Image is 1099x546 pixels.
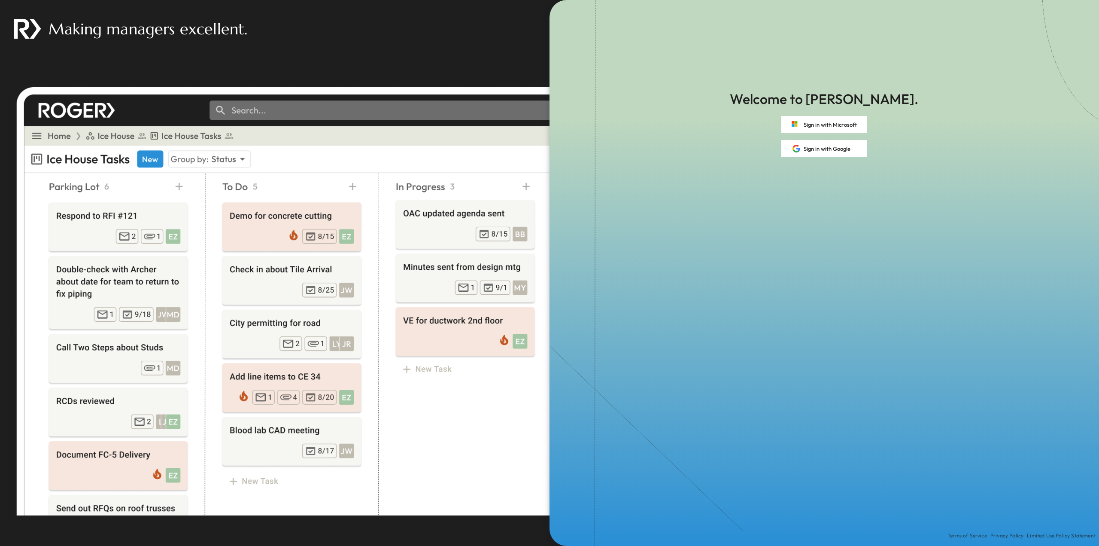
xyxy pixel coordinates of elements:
[990,532,1023,539] a: Privacy Policy
[49,18,247,40] p: Making managers excellent.
[1027,532,1096,539] a: Limited Use Policy Statement
[7,79,875,515] img: landing_page_inbox.png
[730,89,918,109] p: Welcome to [PERSON_NAME].
[947,532,987,539] a: Terms of Service
[781,116,867,133] button: Sign in with Microsoft
[781,140,867,157] button: Sign in with Google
